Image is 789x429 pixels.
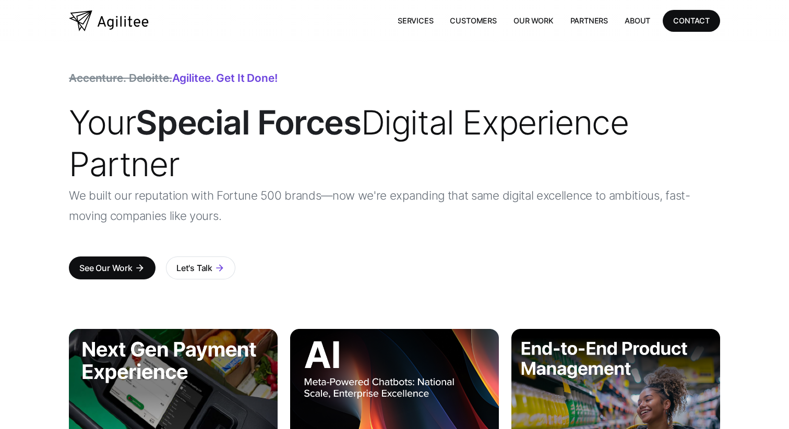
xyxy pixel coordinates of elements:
[69,10,149,31] a: home
[389,10,442,31] a: Services
[176,261,212,275] div: Let's Talk
[562,10,617,31] a: Partners
[616,10,659,31] a: About
[505,10,562,31] a: Our Work
[214,263,225,273] div: arrow_forward
[441,10,505,31] a: Customers
[663,10,720,31] a: CONTACT
[135,263,145,273] div: arrow_forward
[166,256,235,279] a: Let's Talkarrow_forward
[79,261,133,275] div: See Our Work
[69,185,720,226] p: We built our reputation with Fortune 500 brands—now we're expanding that same digital excellence ...
[69,71,172,84] span: Accenture. Deloitte.
[673,14,710,27] div: CONTACT
[69,73,278,83] div: Agilitee. Get it done!
[136,102,361,142] strong: Special Forces
[69,102,628,184] span: Your Digital Experience Partner
[69,256,156,279] a: See Our Workarrow_forward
